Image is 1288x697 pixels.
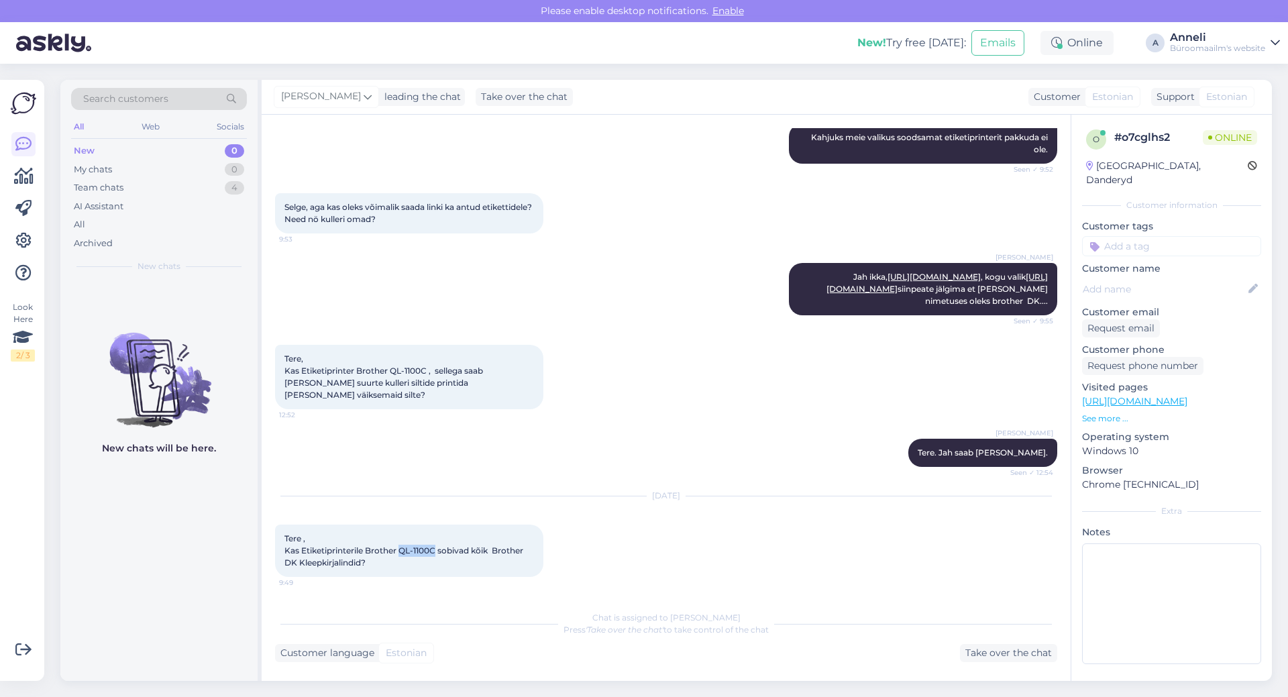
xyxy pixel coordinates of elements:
b: New! [857,36,886,49]
span: Press to take control of the chat [563,625,769,635]
a: AnneliBüroomaailm's website [1170,32,1280,54]
input: Add a tag [1082,236,1261,256]
p: Chrome [TECHNICAL_ID] [1082,478,1261,492]
div: Customer information [1082,199,1261,211]
span: 9:49 [279,578,329,588]
div: Extra [1082,505,1261,517]
div: My chats [74,163,112,176]
p: Customer tags [1082,219,1261,233]
div: [DATE] [275,490,1057,502]
span: Online [1203,130,1257,145]
div: Try free [DATE]: [857,35,966,51]
div: AI Assistant [74,200,123,213]
span: Tere, Kas Etiketiprinter Brother QL-1100C , sellega saab [PERSON_NAME] suurte kulleri siltide pri... [284,354,485,400]
div: 2 / 3 [11,350,35,362]
span: Tere. Jah saab [PERSON_NAME]. [918,447,1048,458]
p: Customer phone [1082,343,1261,357]
p: Windows 10 [1082,444,1261,458]
a: [URL][DOMAIN_NAME] [888,272,981,282]
div: New [74,144,95,158]
span: [PERSON_NAME] [996,428,1053,438]
div: Customer [1028,90,1081,104]
span: New chats [138,260,180,272]
p: See more ... [1082,413,1261,425]
div: All [71,118,87,136]
span: Kahjuks meie valikus soodsamat etiketiprinterit pakkuda ei ole. [811,132,1050,154]
div: [GEOGRAPHIC_DATA], Danderyd [1086,159,1248,187]
p: Visited pages [1082,380,1261,394]
span: Jah ikka, , kogu valik siinpeate jälgima et [PERSON_NAME] nimetuses oleks brother DK.... [826,272,1050,306]
div: 0 [225,144,244,158]
div: 4 [225,181,244,195]
div: Request email [1082,319,1160,337]
button: Emails [971,30,1024,56]
span: [PERSON_NAME] [281,89,361,104]
p: Customer name [1082,262,1261,276]
p: Operating system [1082,430,1261,444]
span: Seen ✓ 12:54 [1003,468,1053,478]
div: Support [1151,90,1195,104]
span: Seen ✓ 9:52 [1003,164,1053,174]
span: 9:53 [279,234,329,244]
span: Estonian [1092,90,1133,104]
p: Browser [1082,464,1261,478]
div: Take over the chat [476,88,573,106]
span: Tere , Kas Etiketiprinterile Brother QL-1100C sobivad kõik Brother DK Kleepkirjalindid? [284,533,525,568]
div: Look Here [11,301,35,362]
div: leading the chat [379,90,461,104]
div: Socials [214,118,247,136]
span: Estonian [386,646,427,660]
div: Request phone number [1082,357,1203,375]
div: Online [1040,31,1114,55]
p: Customer email [1082,305,1261,319]
span: Search customers [83,92,168,106]
div: All [74,218,85,231]
span: Estonian [1206,90,1247,104]
div: Anneli [1170,32,1265,43]
p: Notes [1082,525,1261,539]
div: Take over the chat [960,644,1057,662]
div: A [1146,34,1165,52]
i: 'Take over the chat' [586,625,663,635]
img: No chats [60,309,258,429]
div: Archived [74,237,113,250]
div: Customer language [275,646,374,660]
span: [PERSON_NAME] [996,252,1053,262]
span: Enable [708,5,748,17]
span: 12:52 [279,410,329,420]
p: New chats will be here. [102,441,216,455]
input: Add name [1083,282,1246,297]
div: # o7cglhs2 [1114,129,1203,146]
span: Chat is assigned to [PERSON_NAME] [592,612,741,623]
div: Web [139,118,162,136]
div: Team chats [74,181,123,195]
a: [URL][DOMAIN_NAME] [1082,395,1187,407]
span: Seen ✓ 9:55 [1003,316,1053,326]
span: o [1093,134,1099,144]
img: Askly Logo [11,91,36,116]
span: Selge, aga kas oleks võimalik saada linki ka antud etikettidele? Need nö kulleri omad? [284,202,534,224]
div: 0 [225,163,244,176]
div: Büroomaailm's website [1170,43,1265,54]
